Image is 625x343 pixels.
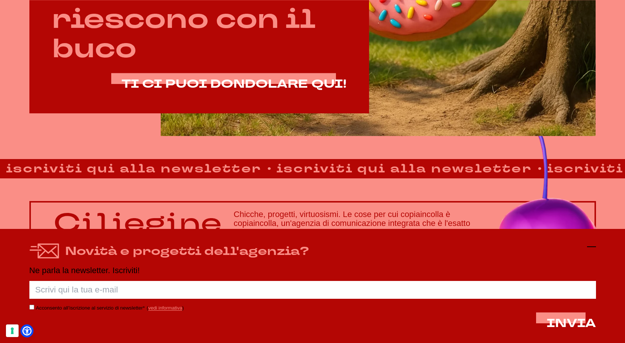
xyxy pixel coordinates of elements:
[122,76,346,92] span: TI CI PUOI DONDOLARE QUI!
[148,305,182,311] a: vedi informativa
[122,77,346,90] a: TI CI PUOI DONDOLARE QUI!
[54,208,222,238] p: Ciliegine
[547,317,596,330] button: INVIA
[65,242,309,260] h4: Novità e progetti dell'agenzia?
[22,326,32,336] a: Open Accessibility Menu
[29,281,596,299] input: Scrivi qui la tua e-mail
[6,324,19,337] button: Le tue preferenze relative al consenso per le tecnologie di tracciamento
[260,160,528,178] strong: iscriviti qui alla newsletter
[147,305,184,311] span: ( )
[36,305,145,311] label: Acconsento all’iscrizione al servizio di newsletter*
[29,266,596,275] p: Ne parla la newsletter. Iscriviti!
[547,315,596,331] span: INVIA
[234,210,571,237] h3: Chicche, progetti, virtuosismi. Le cose per cui copiaincolla è copiaincolla, un'agenzia di comuni...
